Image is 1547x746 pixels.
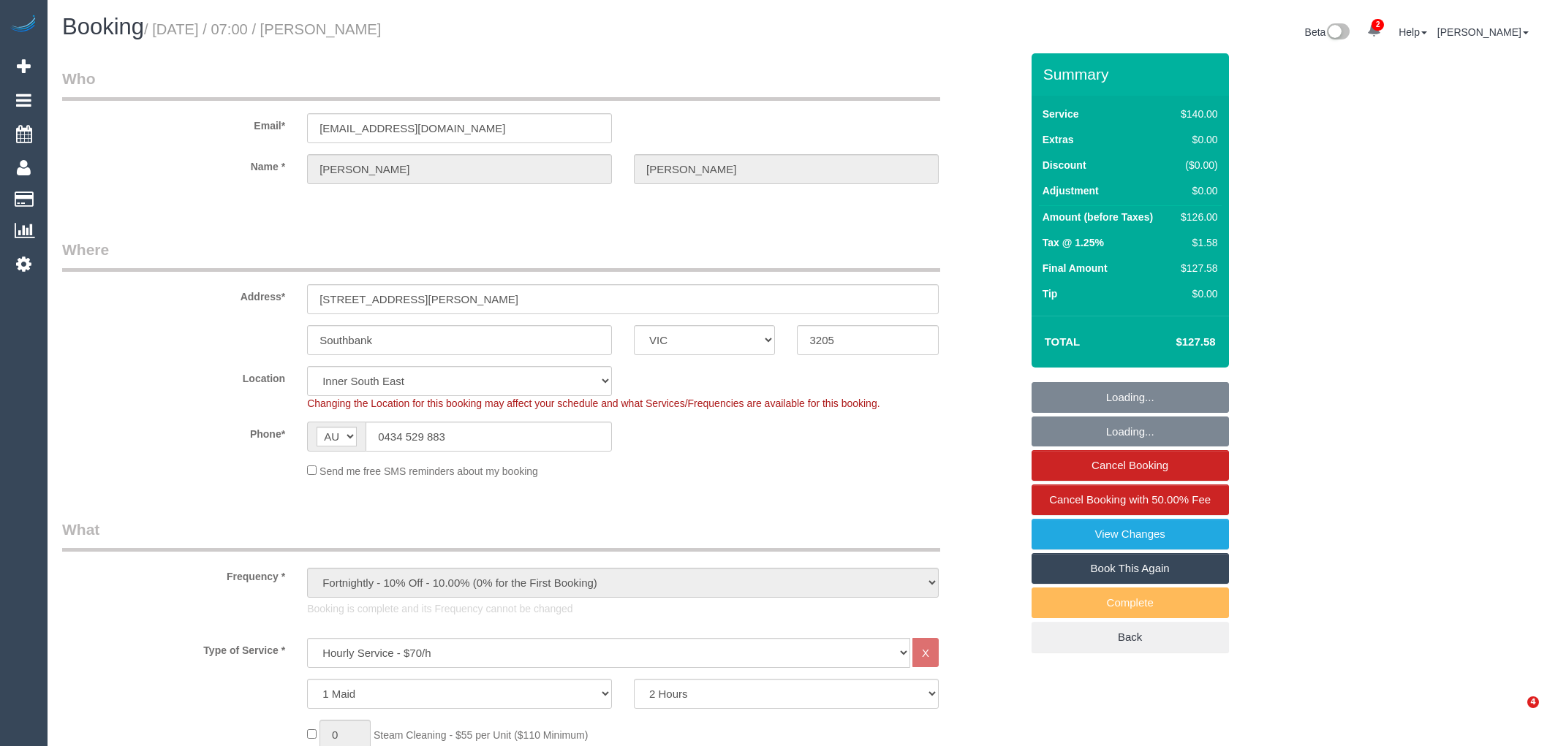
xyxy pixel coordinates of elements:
[1043,107,1079,121] label: Service
[9,15,38,35] img: Automaid Logo
[319,465,538,477] span: Send me free SMS reminders about my booking
[51,638,296,658] label: Type of Service *
[1372,19,1384,31] span: 2
[51,422,296,441] label: Phone*
[1043,235,1104,250] label: Tax @ 1.25%
[1175,132,1217,147] div: $0.00
[1043,183,1099,198] label: Adjustment
[1132,336,1215,349] h4: $127.58
[1043,286,1058,301] label: Tip
[1175,235,1217,250] div: $1.58
[1305,26,1350,38] a: Beta
[366,422,612,452] input: Phone*
[374,729,588,741] span: Steam Cleaning - $55 per Unit ($110 Minimum)
[51,564,296,584] label: Frequency *
[51,113,296,133] label: Email*
[634,154,939,184] input: Last Name*
[51,154,296,174] label: Name *
[1175,158,1217,172] div: ($0.00)
[1032,450,1229,481] a: Cancel Booking
[307,325,612,355] input: Suburb*
[1325,23,1350,42] img: New interface
[62,239,940,272] legend: Where
[1032,553,1229,584] a: Book This Again
[307,601,939,616] p: Booking is complete and its Frequency cannot be changed
[1175,210,1217,224] div: $126.00
[1437,26,1529,38] a: [PERSON_NAME]
[1175,286,1217,301] div: $0.00
[1043,132,1074,147] label: Extras
[1049,493,1211,506] span: Cancel Booking with 50.00% Fee
[307,113,612,143] input: Email*
[51,366,296,386] label: Location
[62,519,940,552] legend: What
[307,397,880,409] span: Changing the Location for this booking may affect your schedule and what Services/Frequencies are...
[1043,66,1222,83] h3: Summary
[1399,26,1427,38] a: Help
[1360,15,1388,47] a: 2
[62,68,940,101] legend: Who
[1175,107,1217,121] div: $140.00
[51,284,296,304] label: Address*
[1497,696,1532,731] iframe: Intercom live chat
[62,14,144,39] span: Booking
[307,154,612,184] input: First Name*
[1045,335,1081,348] strong: Total
[1175,261,1217,275] div: $127.58
[1032,519,1229,549] a: View Changes
[1043,158,1086,172] label: Discount
[1043,210,1153,224] label: Amount (before Taxes)
[1175,183,1217,198] div: $0.00
[1527,696,1539,708] span: 4
[1032,622,1229,652] a: Back
[797,325,938,355] input: Post Code*
[144,21,381,37] small: / [DATE] / 07:00 / [PERSON_NAME]
[1032,484,1229,515] a: Cancel Booking with 50.00% Fee
[1043,261,1108,275] label: Final Amount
